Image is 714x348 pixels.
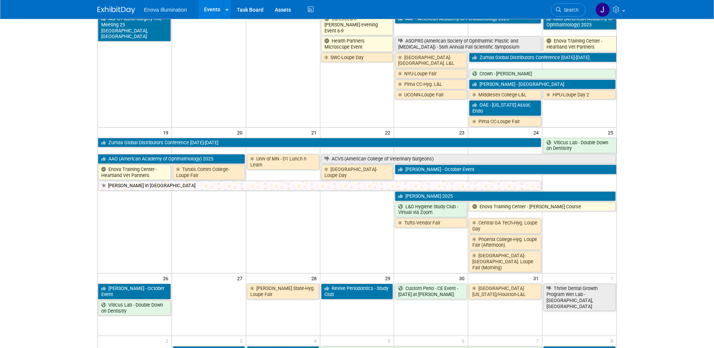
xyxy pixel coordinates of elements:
a: Viticus Lab - Double Down on Dentistry [543,138,616,153]
span: 24 [533,128,542,137]
a: Health Partners Microscope Event [321,36,393,52]
span: 31 [533,273,542,283]
span: 1 [610,273,617,283]
a: Enova Training Center - [PERSON_NAME] Course [469,202,615,212]
a: L&D Hygiene Study Club - Virtual via Zoom [395,202,467,217]
span: 19 [162,128,172,137]
a: Central GA Tech-Hyg. Loupe Day [469,218,541,234]
a: [PERSON_NAME] - October Event [98,284,171,299]
a: ACVS (American College of Veterinary Surgeons) [321,154,616,164]
a: Search [551,3,586,17]
span: 7 [535,336,542,345]
a: Tunxis Comm College-Loupe Fair [173,165,245,180]
img: Janelle Tlusty [595,3,610,17]
a: AAO (American Academy of Ophthalmology) 2025 [98,154,245,164]
span: 25 [607,128,617,137]
a: [GEOGRAPHIC_DATA]-[GEOGRAPHIC_DATA]. Loupe Fair (Morning) [469,251,541,272]
a: Viticus Lab - Double Down on Dentistry [98,300,171,316]
a: [GEOGRAPHIC_DATA][US_STATE]/Houston-L&L [469,284,541,299]
a: SWC-Loupe Day [321,53,393,63]
a: Enova Training Center - Heartland Vet Partners [98,165,171,180]
a: [PERSON_NAME] 2025 [395,191,615,201]
span: 5 [387,336,394,345]
a: Pima CC-Hyg. L&L [395,79,467,89]
a: HPU-Loupe Day 2 [543,90,615,100]
span: 22 [384,128,394,137]
a: [GEOGRAPHIC_DATA]-[GEOGRAPHIC_DATA]. L&L [395,53,467,68]
span: 4 [313,336,320,345]
a: Enova Training Center - Heartland Vet Partners [543,36,616,52]
span: 20 [236,128,246,137]
span: 30 [458,273,468,283]
a: OAE - [US_STATE] Assoc Endo [469,100,541,116]
span: 21 [311,128,320,137]
a: [PERSON_NAME] - October Event [395,165,616,174]
a: ASOPRS (American Society of Ophthalmic Plastic and [MEDICAL_DATA]) - 56th Annual Fall Scientific ... [395,36,541,52]
a: [GEOGRAPHIC_DATA]-Loupe Day [321,165,393,180]
a: Middlesex College-L&L [469,90,541,100]
span: 2 [165,336,172,345]
a: Phoenix College-Hyg. Loupe Fair (Afternoon) [469,235,541,250]
span: Search [561,7,579,13]
a: [PERSON_NAME] in [GEOGRAPHIC_DATA] [99,181,542,191]
span: 26 [162,273,172,283]
span: 23 [458,128,468,137]
a: UCONN-Loupe Fair [395,90,467,100]
a: Univ of MN - D1 Lunch n Learn [247,154,319,169]
a: Tufts-Vendor Fair [395,218,467,228]
a: Crown - [PERSON_NAME] [469,69,615,79]
a: Pima CC-Loupe Fair [469,117,541,127]
a: ASPS Plastic Surgery The Meeting 25 [GEOGRAPHIC_DATA], [GEOGRAPHIC_DATA] [98,14,171,41]
span: 27 [236,273,246,283]
a: Revive Periodontics - Study Club [321,284,393,299]
span: 28 [311,273,320,283]
a: AAO (American Academy of Ophthalmology) 2025 [543,14,616,29]
a: Zumax Global Distributors Conference [DATE]-[DATE] [98,138,542,148]
a: Carestream [PERSON_NAME] evening Event 6-9 [321,14,393,35]
span: Enova Illumination [144,7,187,13]
span: 29 [384,273,394,283]
span: 3 [239,336,246,345]
a: [PERSON_NAME] State-Hyg. Loupe Fair [247,284,319,299]
a: NYU-Loupe Fair [395,69,467,79]
span: 8 [610,336,617,345]
img: ExhibitDay [97,6,135,14]
a: [PERSON_NAME] - [GEOGRAPHIC_DATA] [469,79,615,89]
a: Custom Perio - CE Event - [DATE] at [PERSON_NAME] [395,284,467,299]
a: Thrive Dental Growth Program Wet Lab - [GEOGRAPHIC_DATA], [GEOGRAPHIC_DATA] [543,284,615,311]
span: 6 [461,336,468,345]
a: Zumax Global Distributors Conference [DATE]-[DATE] [469,53,616,63]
